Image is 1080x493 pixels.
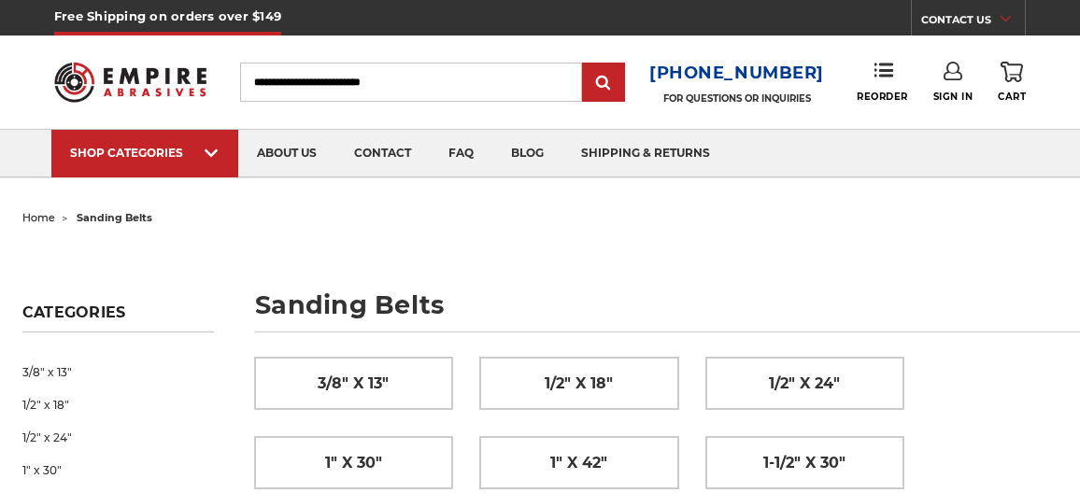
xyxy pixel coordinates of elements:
a: 1" x 30" [22,454,214,486]
a: 1/2" x 24" [706,358,903,409]
a: 1/2" x 24" [22,421,214,454]
input: Submit [585,64,622,102]
a: Reorder [857,62,908,102]
h5: Categories [22,303,214,332]
a: 3/8" x 13" [22,356,214,388]
a: 3/8" x 13" [255,358,452,409]
a: contact [335,130,430,177]
a: shipping & returns [562,130,729,177]
a: faq [430,130,492,177]
a: 1/2" x 18" [480,358,677,409]
span: Sign In [933,91,973,103]
a: 1/2" x 18" [22,388,214,421]
a: home [22,211,55,224]
a: CONTACT US [921,9,1025,35]
a: about us [238,130,335,177]
span: Reorder [857,91,908,103]
span: 1" x 30" [325,447,382,479]
a: 1-1/2" x 30" [706,437,903,488]
span: 1" x 42" [550,447,607,479]
a: Cart [998,62,1026,103]
a: [PHONE_NUMBER] [649,60,824,87]
img: Empire Abrasives [54,52,206,112]
a: blog [492,130,562,177]
a: 1" x 42" [480,437,677,488]
div: SHOP CATEGORIES [70,146,220,160]
span: 1/2" x 24" [769,368,840,400]
p: FOR QUESTIONS OR INQUIRIES [649,92,824,105]
span: 3/8" x 13" [318,368,389,400]
span: 1-1/2" x 30" [763,447,846,479]
span: Cart [998,91,1026,103]
a: 1" x 30" [255,437,452,488]
span: sanding belts [77,211,152,224]
span: 1/2" x 18" [545,368,613,400]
